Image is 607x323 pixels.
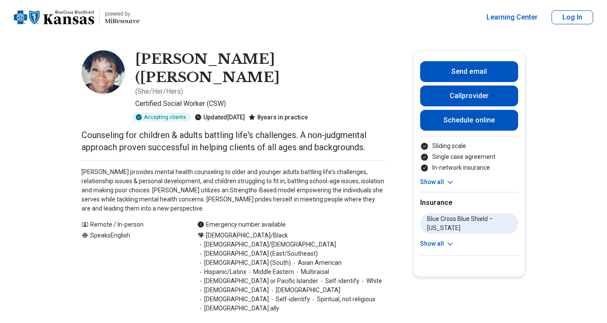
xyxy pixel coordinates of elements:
a: Schedule online [420,110,518,131]
p: [PERSON_NAME] provides mental health counseling to older and younger adults battling life's chall... [82,168,385,213]
span: [DEMOGRAPHIC_DATA] [269,286,340,295]
span: [DEMOGRAPHIC_DATA] (East/Southeast) [197,249,318,258]
span: [DEMOGRAPHIC_DATA] ally [197,304,279,313]
div: Accepting clients [132,112,191,122]
button: Callprovider [420,86,518,106]
span: Spiritual, not religious [310,295,375,304]
li: Sliding scale [420,142,518,151]
div: 8 years in practice [248,112,308,122]
span: [DEMOGRAPHIC_DATA]/[DEMOGRAPHIC_DATA] [197,240,336,249]
div: Updated [DATE] [195,112,245,122]
h1: [PERSON_NAME] ([PERSON_NAME] [135,50,385,86]
span: Middle Eastern [246,267,294,277]
span: Self-identify [318,277,359,286]
button: Send email [420,61,518,82]
ul: Payment options [420,142,518,172]
p: powered by [105,10,140,17]
span: [DEMOGRAPHIC_DATA] [197,295,269,304]
span: [DEMOGRAPHIC_DATA] or Pacific Islander [197,277,318,286]
li: In-network insurance [420,163,518,172]
a: Learning Center [486,12,538,23]
button: Show all [420,239,454,248]
li: Single case agreement [420,152,518,161]
span: [DEMOGRAPHIC_DATA] [197,286,269,295]
div: Emergency number available [197,220,286,229]
button: Log In [552,10,593,24]
span: [DEMOGRAPHIC_DATA]/Black [206,231,288,240]
span: [DEMOGRAPHIC_DATA] (South) [197,258,291,267]
p: Certified Social Worker (CSW) [135,99,385,109]
div: Speaks English [82,231,180,313]
p: Counseling for children & adults battling life's challenges. A non-judgmental approach proven suc... [82,129,385,153]
h2: Insurance [420,198,518,208]
span: Hispanic/Latinx [197,267,246,277]
li: Blue Cross Blue Shield – [US_STATE] [420,213,518,234]
p: ( She/Her/Hers ) [135,86,183,97]
span: Asian American [291,258,342,267]
a: Home page [14,3,140,31]
img: Monica Turner, Certified Social Worker (CSW) [82,50,125,94]
button: Show all [420,178,454,187]
span: Self-identify [269,295,310,304]
div: Remote / In-person [82,220,180,229]
span: Multiracial [294,267,329,277]
span: White [359,277,382,286]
